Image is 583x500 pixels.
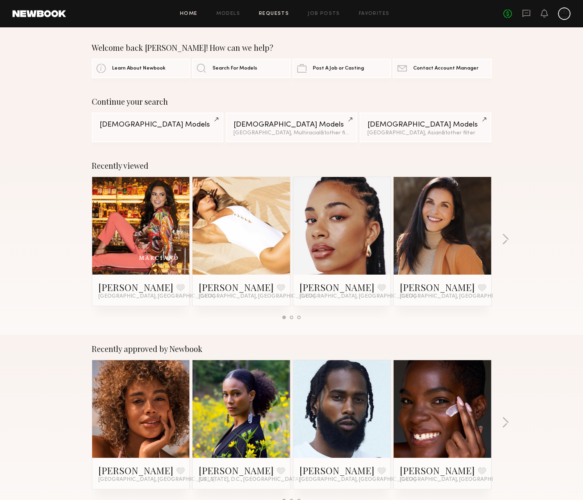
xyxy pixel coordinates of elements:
a: [PERSON_NAME] [199,464,274,477]
span: Search For Models [212,66,257,71]
span: & 1 other filter [321,130,354,136]
a: Post A Job or Casting [292,59,391,78]
a: Learn About Newbook [92,59,190,78]
div: Recently viewed [92,161,492,170]
div: Continue your search [92,97,492,106]
span: Contact Account Manager [413,66,478,71]
span: [GEOGRAPHIC_DATA], [GEOGRAPHIC_DATA] [98,477,215,483]
a: [PERSON_NAME] [98,464,173,477]
a: [DEMOGRAPHIC_DATA] Models [92,112,223,142]
div: Recently approved by Newbook [92,344,492,354]
span: [GEOGRAPHIC_DATA], [GEOGRAPHIC_DATA] [98,293,215,300]
span: Post A Job or Casting [313,66,364,71]
a: [PERSON_NAME] [300,281,374,293]
div: [DEMOGRAPHIC_DATA] Models [234,121,349,129]
div: [DEMOGRAPHIC_DATA] Models [367,121,483,129]
div: [GEOGRAPHIC_DATA], Multiracial [234,130,349,136]
span: [GEOGRAPHIC_DATA], [GEOGRAPHIC_DATA] [199,293,315,300]
a: Favorites [359,11,390,16]
a: [PERSON_NAME] [98,281,173,293]
span: [US_STATE], D.C., [GEOGRAPHIC_DATA] [199,477,300,483]
span: [GEOGRAPHIC_DATA], [GEOGRAPHIC_DATA] [400,293,516,300]
a: [DEMOGRAPHIC_DATA] Models[GEOGRAPHIC_DATA], Asian&1other filter [360,112,491,142]
a: [PERSON_NAME] [400,281,475,293]
a: Home [180,11,198,16]
span: [GEOGRAPHIC_DATA], [GEOGRAPHIC_DATA] [300,293,416,300]
span: [GEOGRAPHIC_DATA], [GEOGRAPHIC_DATA] [300,477,416,483]
span: & 1 other filter [442,130,475,136]
span: [GEOGRAPHIC_DATA], [GEOGRAPHIC_DATA] [400,477,516,483]
a: Requests [259,11,289,16]
div: Welcome back [PERSON_NAME]! How can we help? [92,43,492,52]
a: Job Posts [308,11,340,16]
a: [DEMOGRAPHIC_DATA] Models[GEOGRAPHIC_DATA], Multiracial&1other filter [226,112,357,142]
a: Contact Account Manager [393,59,491,78]
div: [GEOGRAPHIC_DATA], Asian [367,130,483,136]
a: [PERSON_NAME] [300,464,374,477]
a: [PERSON_NAME] [400,464,475,477]
div: [DEMOGRAPHIC_DATA] Models [100,121,216,129]
a: [PERSON_NAME] [199,281,274,293]
a: Models [216,11,240,16]
span: Learn About Newbook [112,66,166,71]
a: Search For Models [192,59,291,78]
